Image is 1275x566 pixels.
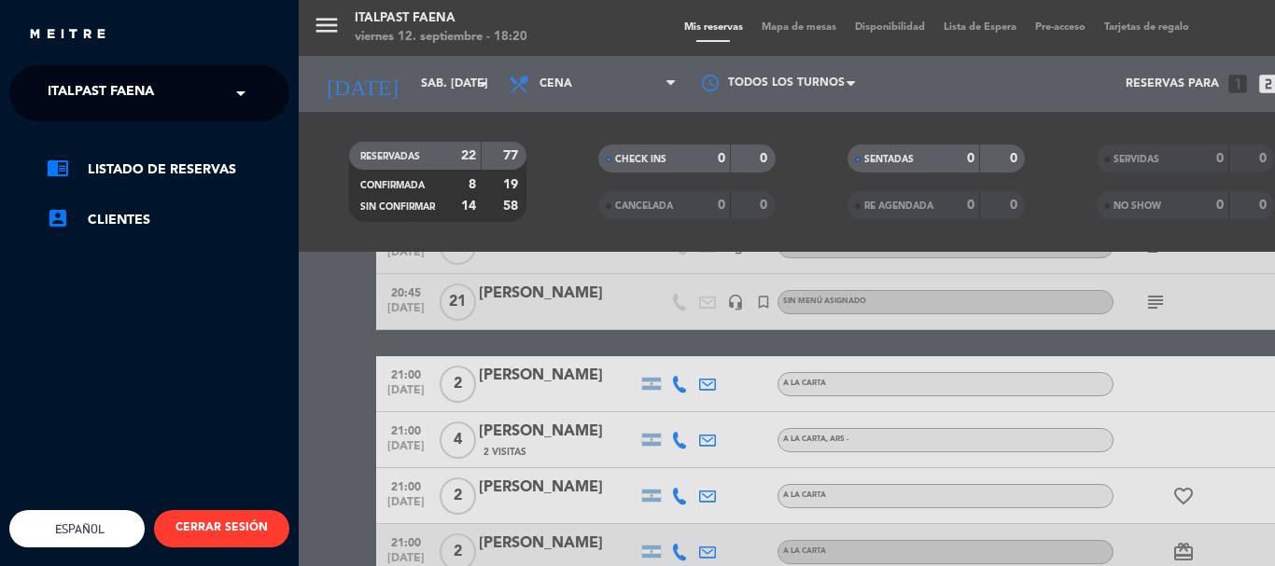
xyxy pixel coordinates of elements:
[50,522,105,536] span: Español
[47,157,69,179] i: chrome_reader_mode
[48,74,154,113] span: Italpast Faena
[154,510,289,547] button: CERRAR SESIÓN
[47,207,69,229] i: account_box
[47,209,289,231] a: account_boxClientes
[28,28,107,42] img: MEITRE
[47,159,289,181] a: chrome_reader_modeListado de Reservas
